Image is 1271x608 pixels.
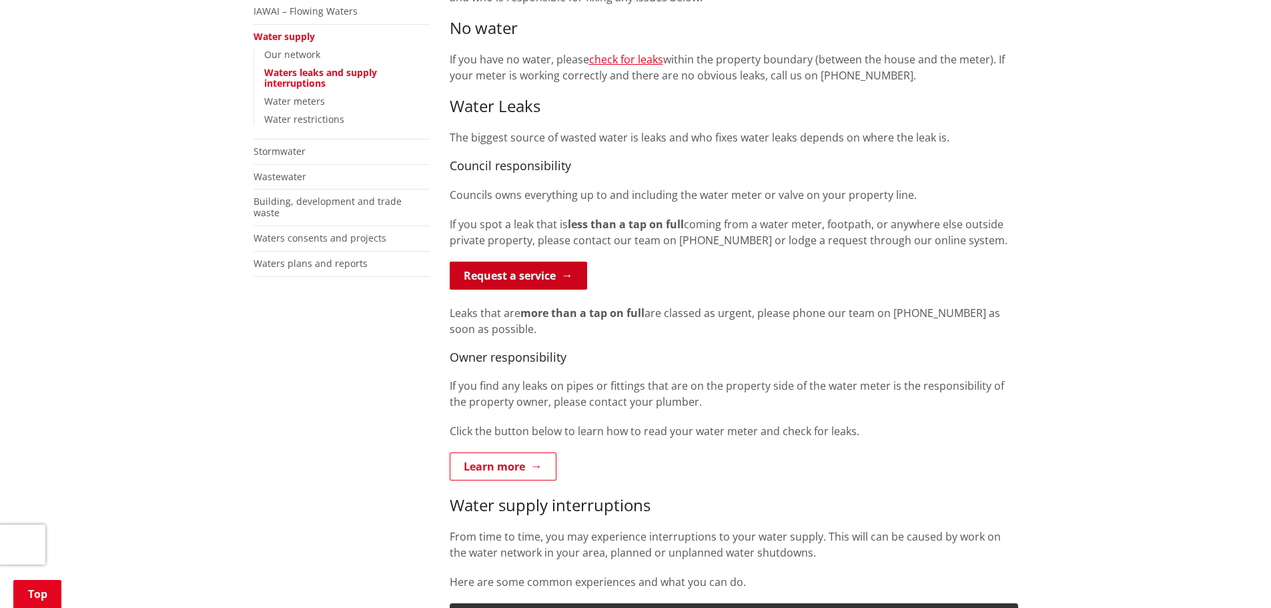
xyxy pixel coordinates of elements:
[450,97,1018,116] h3: Water Leaks
[254,257,368,270] a: Waters plans and reports
[254,145,306,158] a: Stormwater
[568,217,684,232] strong: less than a tap on full
[450,378,1018,410] p: If you find any leaks on pipes or fittings that are on the property side of the water meter is th...
[520,306,645,320] strong: more than a tap on full
[589,52,663,67] a: check for leaks
[450,452,556,481] a: Learn more
[254,232,386,244] a: Waters consents and projects
[254,5,358,17] a: IAWAI – Flowing Waters
[450,496,1018,515] h3: Water supply interruptions
[254,195,402,219] a: Building, development and trade waste
[450,574,1018,590] p: Here are some common experiences and what you can do.
[450,305,1018,337] p: Leaks that are are classed as urgent, please phone our team on [PHONE_NUMBER] as soon as possible.
[450,216,1018,248] p: If you spot a leak that is coming from a water meter, footpath, or anywhere else outside private ...
[254,170,306,183] a: Wastewater
[450,129,1018,145] p: The biggest source of wasted water is leaks and who fixes water leaks depends on where the leak is.
[13,580,61,608] a: Top
[450,187,1018,203] p: Councils owns everything up to and including the water meter or valve on your property line.
[450,423,1018,439] p: Click the button below to learn how to read your water meter and check for leaks.
[450,19,1018,38] h3: No water
[264,95,325,107] a: Water meters
[450,350,1018,365] h4: Owner responsibility
[264,48,320,61] a: Our network
[450,529,1018,561] p: From time to time, you may experience interruptions to your water supply. This will can be caused...
[264,113,344,125] a: Water restrictions
[450,51,1018,83] p: If you have no water, please within the property boundary (between the house and the meter). If y...
[1210,552,1258,600] iframe: Messenger Launcher
[264,66,377,90] a: Waters leaks and supply interruptions
[450,262,587,290] a: Request a service
[450,159,1018,174] h4: Council responsibility
[254,30,315,43] a: Water supply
